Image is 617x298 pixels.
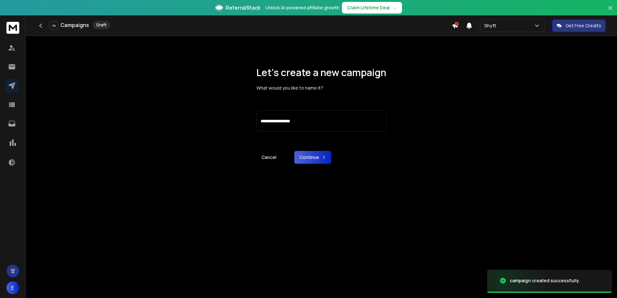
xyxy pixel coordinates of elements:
[93,21,110,29] div: Draft
[256,85,386,91] p: What would you like to name it?
[510,277,580,284] div: campaign created successfully.
[566,22,601,29] p: Get Free Credits
[226,4,260,12] span: ReferralStack
[60,21,89,29] h1: Campaigns
[6,281,19,294] button: E
[484,22,499,29] p: Shyft
[52,24,56,28] p: 0 %
[392,4,397,11] span: →
[294,151,331,164] button: Continue
[265,4,339,11] p: Unlock AI-powered affiliate growth
[606,4,614,19] button: Close banner
[342,2,402,13] button: Claim Lifetime Deal→
[256,67,386,78] h1: Let’s create a new campaign
[256,151,282,164] a: Cancel
[552,19,606,32] button: Get Free Credits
